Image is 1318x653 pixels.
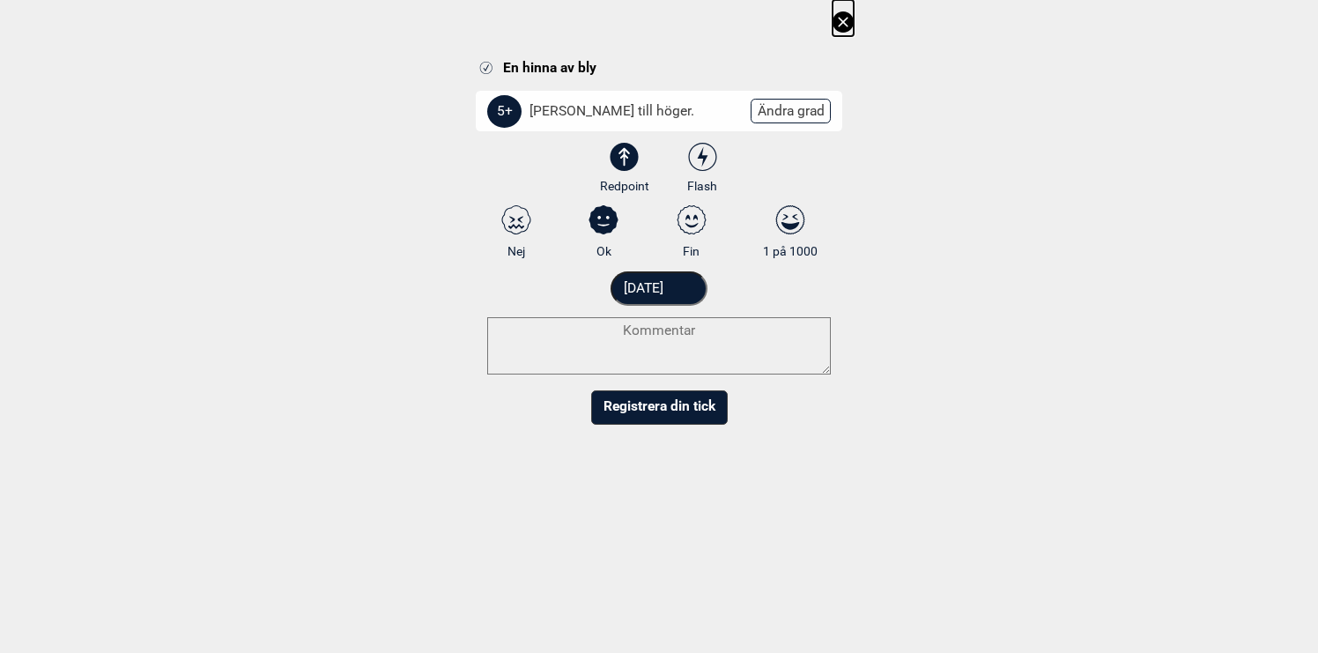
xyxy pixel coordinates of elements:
button: Registrera din tick [591,390,728,425]
div: En hinna av bly [476,59,842,77]
span: 1 på 1000 [763,243,818,259]
span: Nej [507,243,525,259]
span: Ok [596,243,611,259]
span: Flash [687,178,717,194]
span: Redpoint [600,178,649,194]
span: Fin [683,243,700,259]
